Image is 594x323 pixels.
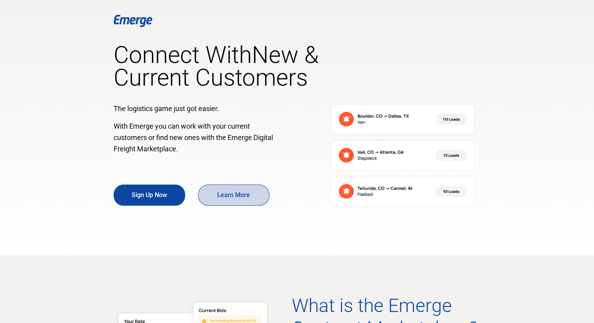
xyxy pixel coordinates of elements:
[114,104,219,113] span: The logistics game just got easier.
[114,15,152,27] img: Emerge Digital Freight Marketplace Logo
[198,185,269,206] a: Learn More
[198,191,269,199] span: Learn More
[114,41,252,69] sub: Connect With
[114,122,273,153] span: With Emerge you can work with your current customers or find new ones with the Emerge Digital Fre...
[114,185,185,206] a: Sign Up Now
[114,41,319,92] sub: New & Current Customers
[114,191,185,199] span: Sign Up Now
